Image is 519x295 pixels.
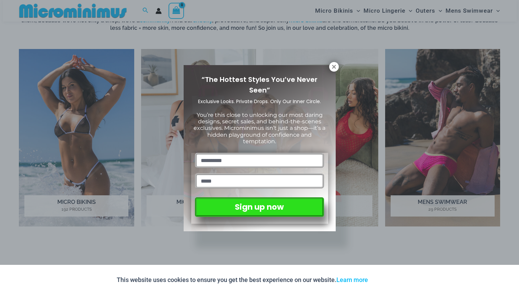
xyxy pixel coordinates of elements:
[195,197,324,217] button: Sign up now
[329,62,339,72] button: Close
[336,276,368,283] a: Learn more
[373,272,402,288] button: Accept
[194,112,325,145] span: You’re this close to unlocking our most daring designs, secret sales, and behind-the-scenes exclu...
[201,75,318,95] span: “The Hottest Styles You’ve Never Seen”
[198,98,321,105] span: Exclusive Looks. Private Drops. Only Our Inner Circle.
[117,275,368,285] p: This website uses cookies to ensure you get the best experience on our website.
